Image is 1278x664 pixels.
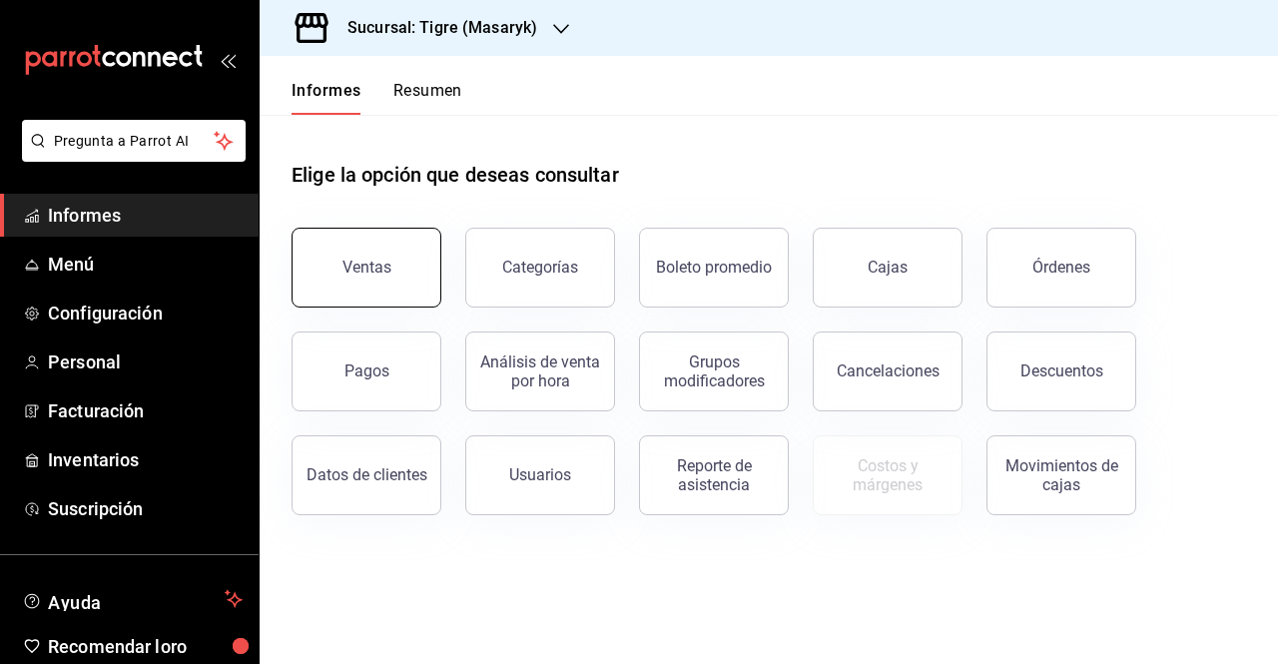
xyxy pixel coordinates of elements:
font: Informes [292,81,361,100]
font: Informes [48,205,121,226]
button: Ventas [292,228,441,308]
font: Grupos modificadores [664,352,765,390]
font: Menú [48,254,95,275]
button: Cancelaciones [813,332,962,411]
button: Datos de clientes [292,435,441,515]
font: Suscripción [48,498,143,519]
font: Personal [48,351,121,372]
button: Análisis de venta por hora [465,332,615,411]
button: Grupos modificadores [639,332,789,411]
button: abrir_cajón_menú [220,52,236,68]
font: Sucursal: Tigre (Masaryk) [347,18,537,37]
button: Usuarios [465,435,615,515]
font: Pregunta a Parrot AI [54,133,190,149]
button: Órdenes [986,228,1136,308]
button: Pagos [292,332,441,411]
font: Resumen [393,81,462,100]
font: Boleto promedio [656,258,772,277]
font: Análisis de venta por hora [480,352,600,390]
font: Descuentos [1020,361,1103,380]
font: Inventarios [48,449,139,470]
font: Configuración [48,303,163,324]
button: Categorías [465,228,615,308]
font: Cajas [868,258,909,277]
font: Datos de clientes [307,465,427,484]
font: Elige la opción que deseas consultar [292,163,619,187]
font: Facturación [48,400,144,421]
a: Pregunta a Parrot AI [14,145,246,166]
div: pestañas de navegación [292,80,462,115]
button: Movimientos de cajas [986,435,1136,515]
button: Descuentos [986,332,1136,411]
font: Ayuda [48,592,102,613]
font: Cancelaciones [837,361,940,380]
font: Usuarios [509,465,571,484]
font: Recomendar loro [48,636,187,657]
button: Pregunta a Parrot AI [22,120,246,162]
font: Costos y márgenes [853,456,923,494]
font: Movimientos de cajas [1005,456,1118,494]
button: Boleto promedio [639,228,789,308]
font: Órdenes [1032,258,1090,277]
font: Ventas [342,258,391,277]
button: Contrata inventarios para ver este informe [813,435,962,515]
font: Categorías [502,258,578,277]
a: Cajas [813,228,962,308]
font: Reporte de asistencia [677,456,752,494]
font: Pagos [344,361,389,380]
button: Reporte de asistencia [639,435,789,515]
